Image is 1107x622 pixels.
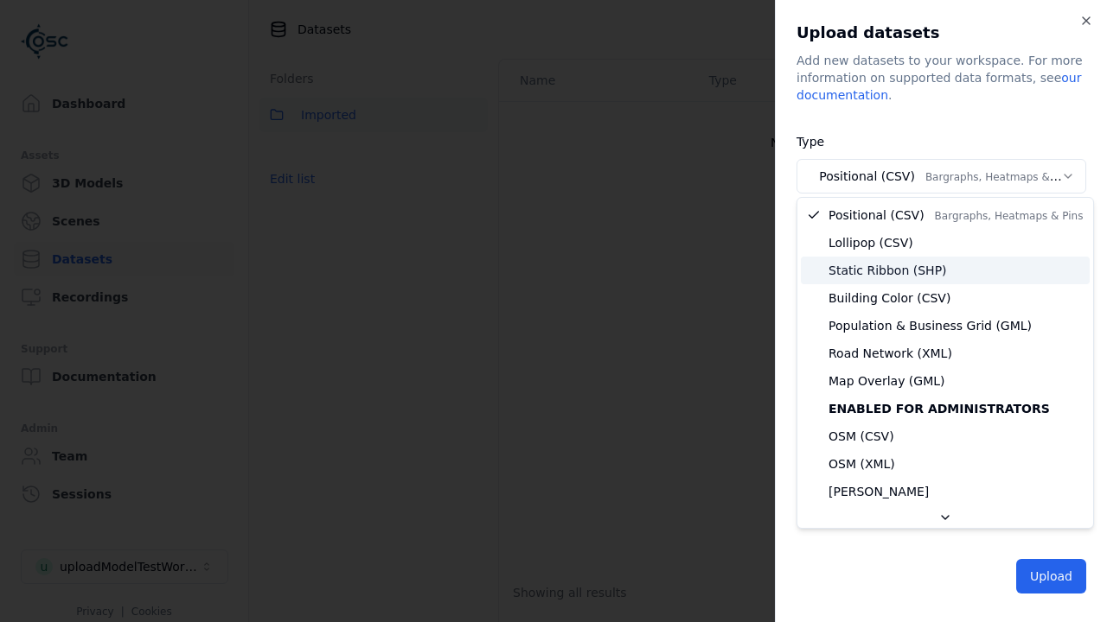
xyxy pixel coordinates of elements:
[829,455,895,473] span: OSM (XML)
[829,483,929,500] span: [PERSON_NAME]
[829,372,945,390] span: Map Overlay (GML)
[829,262,947,279] span: Static Ribbon (SHP)
[801,395,1090,422] div: Enabled for administrators
[829,234,913,251] span: Lollipop (CSV)
[829,206,1083,224] span: Positional (CSV)
[829,428,894,445] span: OSM (CSV)
[829,345,952,362] span: Road Network (XML)
[829,289,950,307] span: Building Color (CSV)
[829,317,1032,334] span: Population & Business Grid (GML)
[935,210,1084,222] span: Bargraphs, Heatmaps & Pins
